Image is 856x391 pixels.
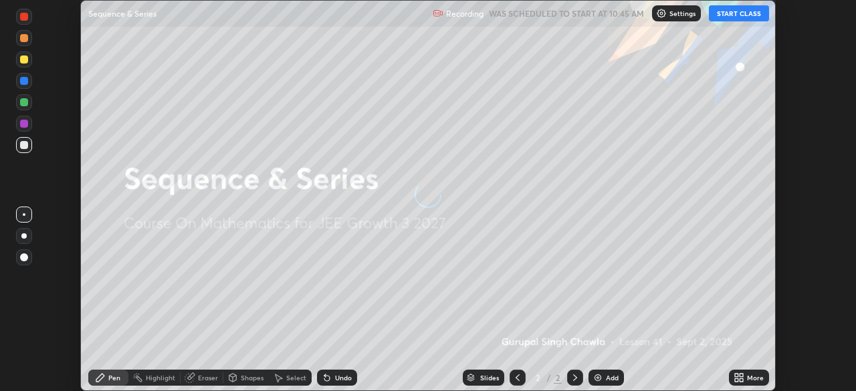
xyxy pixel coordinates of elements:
div: Pen [108,374,120,381]
p: Recording [446,9,484,19]
div: Select [286,374,306,381]
div: Highlight [146,374,175,381]
img: recording.375f2c34.svg [433,8,443,19]
div: 2 [554,372,562,384]
img: add-slide-button [593,372,603,383]
p: Sequence & Series [88,8,156,19]
div: Undo [335,374,352,381]
div: / [547,374,551,382]
p: Settings [669,10,695,17]
div: More [747,374,764,381]
button: START CLASS [709,5,769,21]
img: class-settings-icons [656,8,667,19]
div: 2 [531,374,544,382]
div: Eraser [198,374,218,381]
h5: WAS SCHEDULED TO START AT 10:45 AM [489,7,644,19]
div: Shapes [241,374,263,381]
div: Add [606,374,619,381]
div: Slides [480,374,499,381]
